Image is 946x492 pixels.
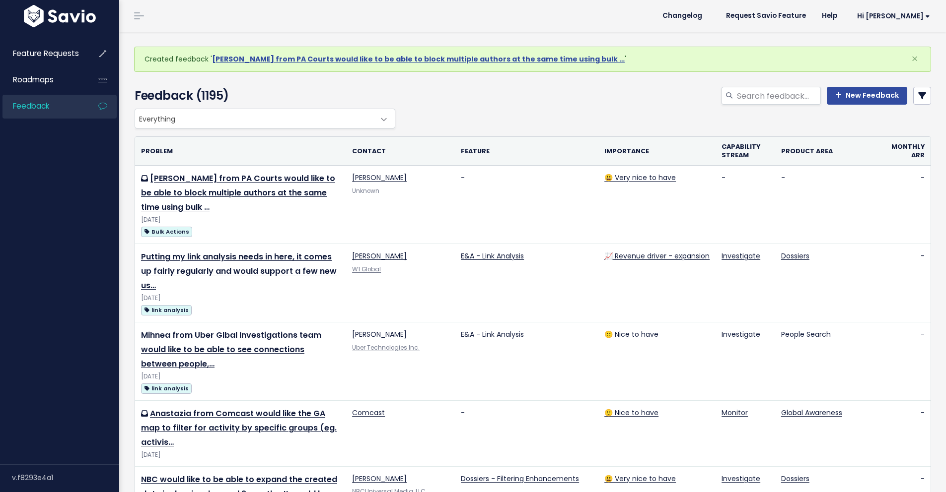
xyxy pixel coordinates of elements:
a: Monitor [722,408,748,418]
input: Search feedback... [736,87,821,105]
span: Unknown [352,187,379,195]
a: [PERSON_NAME] from PA Courts would like to be able to block multiple authors at the same time usi... [212,54,625,64]
a: Dossiers [781,474,809,484]
td: - [881,244,931,322]
a: E&A - Link Analysis [461,329,524,339]
th: Importance [598,137,716,166]
th: Problem [135,137,346,166]
th: Capability stream [716,137,775,166]
a: Request Savio Feature [718,8,814,23]
td: - [455,166,598,244]
a: [PERSON_NAME] [352,474,407,484]
a: Comcast [352,408,385,418]
a: Dossiers - Filtering Enhancements [461,474,579,484]
h4: Feedback (1195) [135,87,390,105]
div: [DATE] [141,450,340,460]
span: Hi [PERSON_NAME] [857,12,930,20]
span: Feedback [13,101,49,111]
a: 🙂 Nice to have [604,329,658,339]
div: v.f8293e4a1 [12,465,119,491]
a: E&A - Link Analysis [461,251,524,261]
div: Created feedback ' ' [134,47,931,72]
th: Product Area [775,137,881,166]
span: Roadmaps [13,74,54,85]
a: Putting my link analysis needs in here, it comes up fairly regularly and would support a few new us… [141,251,337,291]
a: [PERSON_NAME] [352,173,407,183]
a: Feature Requests [2,42,82,65]
span: Bulk Actions [141,227,192,237]
span: link analysis [141,383,192,394]
a: Investigate [722,251,760,261]
a: Roadmaps [2,68,82,91]
a: Bulk Actions [141,225,192,238]
a: Feedback [2,95,82,118]
td: - [881,322,931,401]
a: Investigate [722,474,760,484]
a: 🙂 Nice to have [604,408,658,418]
a: Investigate [722,329,760,339]
div: [DATE] [141,371,340,382]
a: Dossiers [781,251,809,261]
td: - [881,401,931,467]
th: Contact [346,137,455,166]
a: 😃 Very nice to have [604,173,676,183]
th: Feature [455,137,598,166]
span: Feature Requests [13,48,79,59]
a: 😃 Very nice to have [604,474,676,484]
a: Mihnea from Uber Glbal Investigations team would like to be able to see connections between people,… [141,329,321,369]
a: [PERSON_NAME] [352,251,407,261]
span: Everything [135,109,375,128]
span: Everything [135,109,395,128]
td: - [775,166,881,244]
a: Global Awareness [781,408,842,418]
td: - [716,166,775,244]
a: W1 Global [352,265,381,273]
a: [PERSON_NAME] from PA Courts would like to be able to block multiple authors at the same time usi... [141,173,335,213]
span: Changelog [662,12,702,19]
span: link analysis [141,305,192,315]
img: logo-white.9d6f32f41409.svg [21,5,98,27]
td: - [455,401,598,467]
div: [DATE] [141,293,340,304]
a: Anastazia from Comcast would like the GA map to filter for activity by specific groups (eg. activis… [141,408,337,448]
th: Monthly ARR [881,137,931,166]
button: Close [901,47,928,71]
a: Uber Technologies Inc. [352,344,420,352]
a: link analysis [141,382,192,394]
td: - [881,166,931,244]
a: Hi [PERSON_NAME] [845,8,938,24]
a: 📈 Revenue driver - expansion [604,251,710,261]
div: [DATE] [141,215,340,225]
a: People Search [781,329,831,339]
span: × [911,51,918,67]
a: New Feedback [827,87,907,105]
a: link analysis [141,304,192,316]
a: Help [814,8,845,23]
a: [PERSON_NAME] [352,329,407,339]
